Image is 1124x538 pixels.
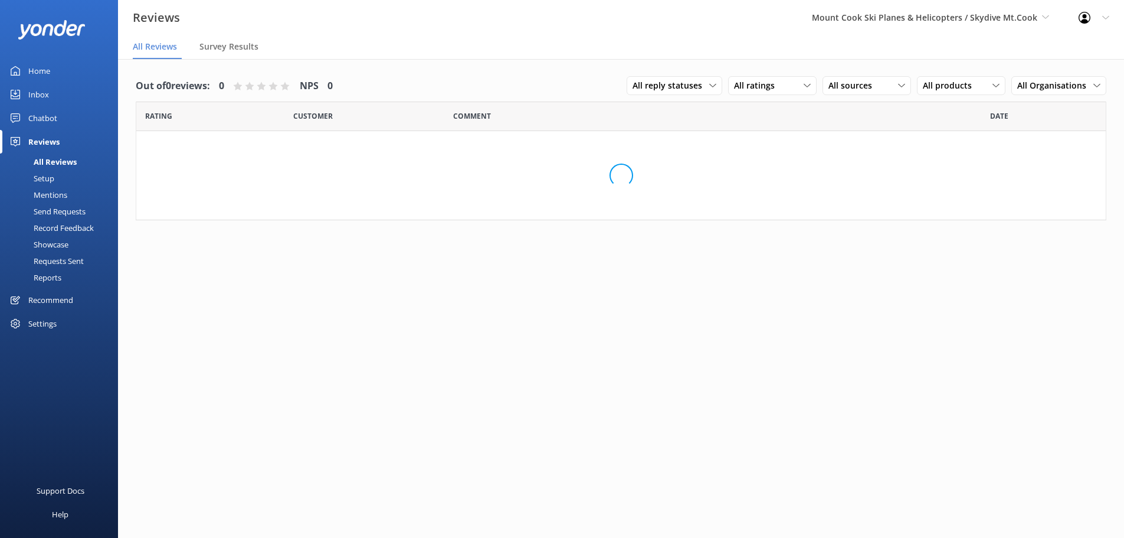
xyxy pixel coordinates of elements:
div: Setup [7,170,54,187]
a: Record Feedback [7,220,118,236]
div: Inbox [28,83,49,106]
span: Survey Results [199,41,258,53]
span: Mount Cook Ski Planes & Helicopters / Skydive Mt.Cook [812,12,1037,23]
a: Send Requests [7,203,118,220]
span: All sources [828,79,879,92]
div: Help [52,503,68,526]
h4: Out of 0 reviews: [136,79,210,94]
span: Date [293,110,333,122]
a: Requests Sent [7,253,118,269]
h4: 0 [327,79,333,94]
div: Settings [28,312,57,335]
div: Mentions [7,187,67,203]
div: Recommend [28,288,73,312]
div: All Reviews [7,154,77,170]
span: Date [145,110,172,122]
span: All products [923,79,979,92]
span: Question [453,110,491,122]
a: Showcase [7,236,118,253]
div: Reports [7,269,61,286]
div: Requests Sent [7,253,84,269]
span: Date [990,110,1008,122]
span: All reply statuses [633,79,709,92]
div: Support Docs [37,479,84,503]
span: All Reviews [133,41,177,53]
div: Home [28,59,50,83]
a: Setup [7,170,118,187]
div: Chatbot [28,106,57,130]
h4: NPS [300,79,319,94]
img: yonder-white-logo.png [18,20,86,40]
a: Mentions [7,187,118,203]
a: All Reviews [7,154,118,170]
div: Reviews [28,130,60,154]
span: All ratings [734,79,782,92]
a: Reports [7,269,118,286]
h4: 0 [219,79,224,94]
h3: Reviews [133,8,180,27]
div: Send Requests [7,203,86,220]
span: All Organisations [1017,79,1093,92]
div: Showcase [7,236,68,253]
div: Record Feedback [7,220,94,236]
